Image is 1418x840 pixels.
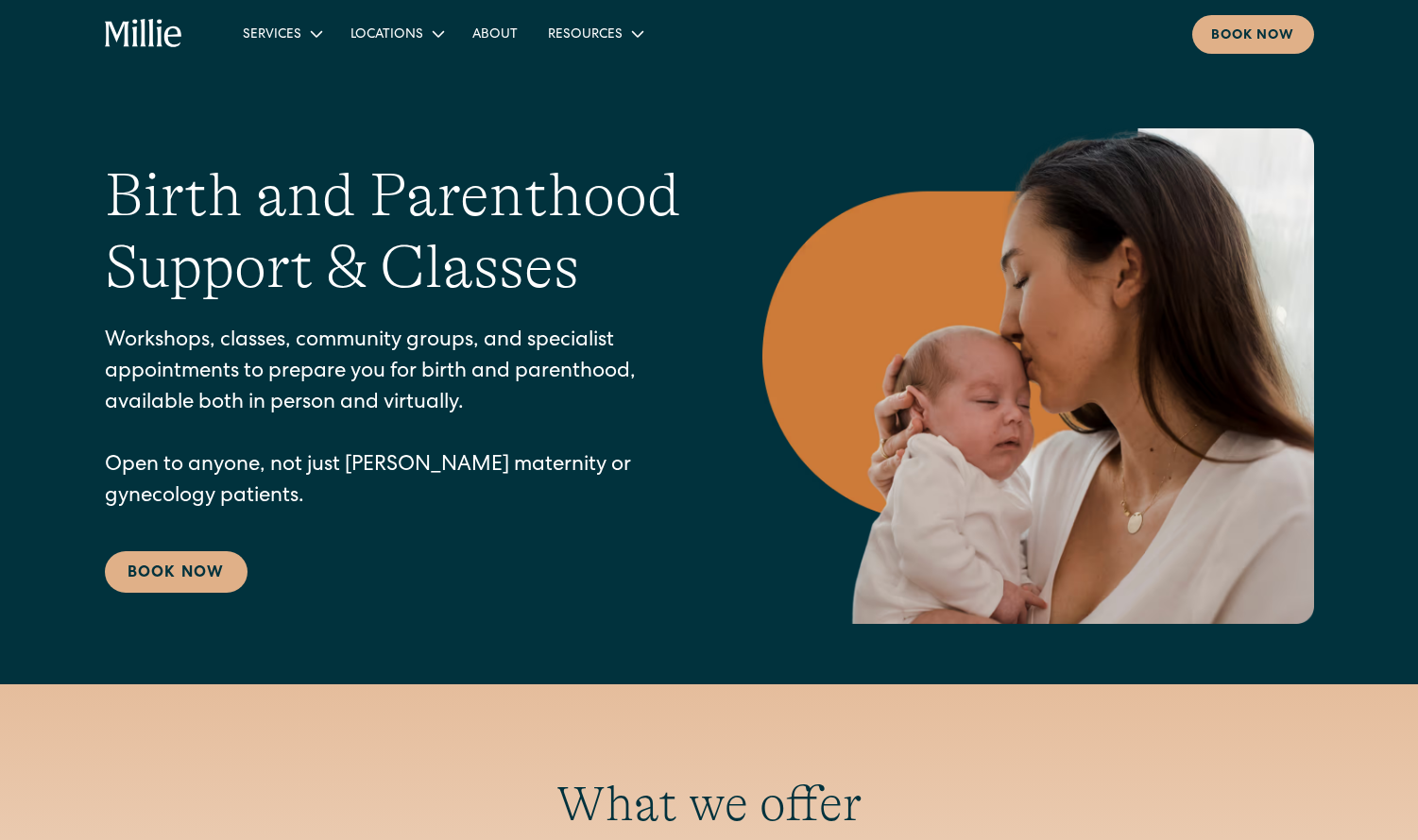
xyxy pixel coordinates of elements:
[228,18,335,49] div: Services
[243,25,301,45] div: Services
[548,25,623,45] div: Resources
[105,775,1314,833] h2: What we offer
[1211,26,1295,46] div: Book now
[762,128,1314,624] img: Mother kissing her newborn on the forehead, capturing a peaceful moment of love and connection in...
[105,551,248,593] a: Book Now
[533,18,657,49] div: Resources
[105,327,687,513] p: Workshops, classes, community groups, and specialist appointments to prepare you for birth and pa...
[350,25,423,45] div: Locations
[335,18,457,49] div: Locations
[457,18,533,49] a: About
[105,160,687,305] h1: Birth and Parenthood Support & Classes
[105,19,183,49] a: home
[1192,15,1314,54] a: Book now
